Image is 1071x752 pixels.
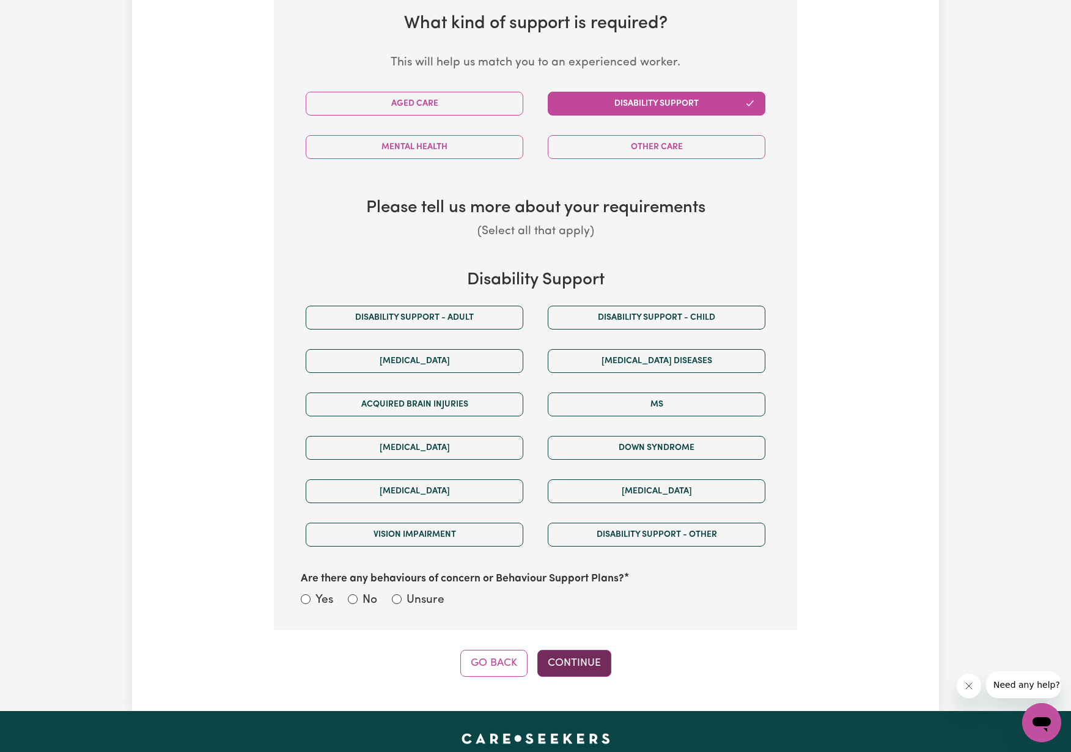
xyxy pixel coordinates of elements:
label: Are there any behaviours of concern or Behaviour Support Plans? [301,571,624,587]
iframe: Message from company [986,671,1061,698]
button: Down syndrome [548,436,765,460]
button: Continue [537,650,611,677]
h2: What kind of support is required? [293,13,778,35]
button: [MEDICAL_DATA] [306,436,523,460]
h3: Disability Support [293,270,778,291]
button: Mental Health [306,135,523,159]
label: Unsure [407,592,444,610]
h3: Please tell us more about your requirements [293,198,778,219]
button: Disability support - Child [548,306,765,330]
button: Disability support - Adult [306,306,523,330]
button: Disability Support [548,92,765,116]
a: Careseekers home page [462,733,610,743]
button: Other Care [548,135,765,159]
button: MS [548,393,765,416]
label: Yes [315,592,333,610]
p: (Select all that apply) [293,223,778,241]
label: No [363,592,377,610]
button: [MEDICAL_DATA] [548,479,765,503]
iframe: Button to launch messaging window [1022,703,1061,742]
button: Go Back [460,650,528,677]
button: [MEDICAL_DATA] Diseases [548,349,765,373]
button: Aged Care [306,92,523,116]
button: Disability support - Other [548,523,765,547]
p: This will help us match you to an experienced worker. [293,54,778,72]
button: [MEDICAL_DATA] [306,349,523,373]
button: Acquired Brain Injuries [306,393,523,416]
button: [MEDICAL_DATA] [306,479,523,503]
button: Vision impairment [306,523,523,547]
iframe: Close message [957,674,981,698]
